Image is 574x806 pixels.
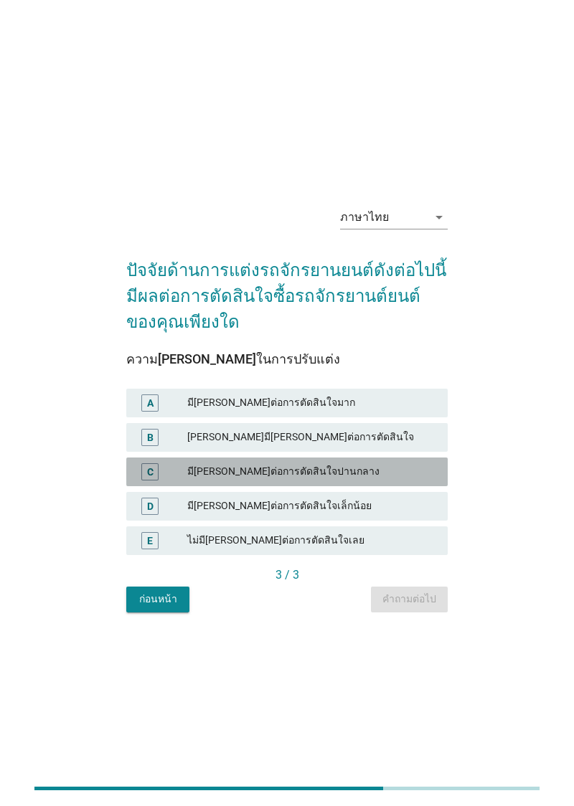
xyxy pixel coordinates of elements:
[147,395,154,410] div: A
[126,566,448,584] div: 3 / 3
[187,429,436,446] div: [PERSON_NAME]มี[PERSON_NAME]ต่อการตัดสินใจ
[187,532,436,549] div: ไม่มี[PERSON_NAME]ต่อการตัดสินใจเลย
[126,349,448,369] div: ความ[PERSON_NAME]ในการปรับแต่ง
[187,463,436,480] div: มี[PERSON_NAME]ต่อการตัดสินใจปานกลาง
[187,394,436,412] div: มี[PERSON_NAME]ต่อการตัดสินใจมาก
[126,243,448,335] h2: ปัจจัยด้านการแต่งรถจักรยานยนต์ดังต่อไปนี้มีผลต่อการตัดสินใจซื้อรถจักรยานต์ยนต์ของคุณเพียงใด
[340,211,389,224] div: ภาษาไทย
[147,430,154,445] div: B
[430,209,448,226] i: arrow_drop_down
[147,533,153,548] div: E
[147,464,154,479] div: C
[126,587,189,612] button: ก่อนหน้า
[138,592,178,607] div: ก่อนหน้า
[147,498,154,513] div: D
[187,498,436,515] div: มี[PERSON_NAME]ต่อการตัดสินใจเล็กน้อย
